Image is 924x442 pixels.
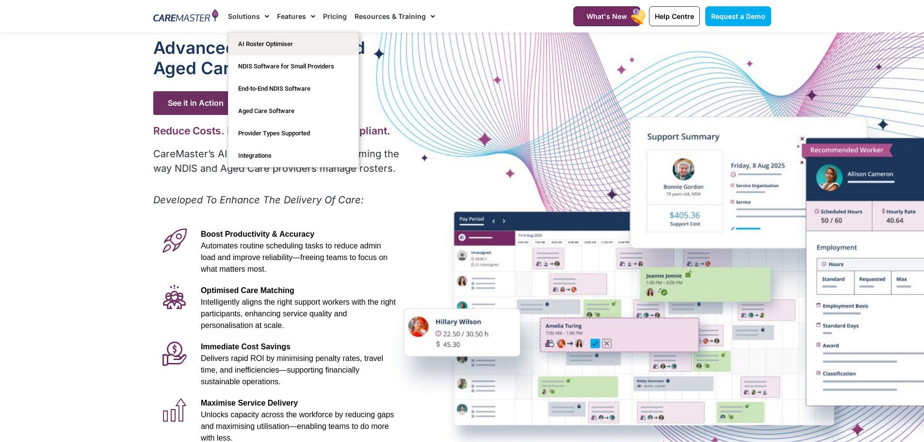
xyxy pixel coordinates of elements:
a: End-to-End NDIS Software [228,78,358,100]
span: Immediate Cost Savings [201,343,291,351]
span: See it in Action [153,91,254,115]
a: What's New [573,6,640,26]
span: Delivers rapid ROI by minimising penalty rates, travel time, and inefficiencies—supporting financ... [201,354,383,386]
em: Developed To Enhance The Delivery Of Care: [153,194,364,206]
span: Automates routine scheduling tasks to reduce admin load and improve reliability—freeing teams to ... [201,242,388,273]
ul: Solutions [228,33,359,167]
span: Request a Demo [711,12,765,20]
a: Integrations [228,145,358,167]
span: What's New [586,12,627,20]
p: CareMaster’s AI Roster Optimiser is transforming the way NDIS and Aged Care providers manage rost... [153,147,401,176]
span: Intelligently aligns the right support workers with the right participants, enhancing service qua... [201,298,396,329]
a: Request a Demo [705,6,771,26]
span: Optimised Care Matching [201,286,294,295]
img: CareMaster Logo [153,9,219,24]
span: Maximise Service Delivery [201,399,298,407]
a: Help Centre [649,6,700,26]
a: Provider Types Supported [228,122,358,145]
a: NDIS Software for Small Providers [228,55,358,78]
span: Boost Productivity & Accuracy [201,230,314,238]
a: Aged Care Software [228,100,358,122]
h2: Reduce Costs. Boost Efficiency. Stay Compliant. [153,125,401,137]
span: Unlocks capacity across the workforce by reducing gaps and maximising utilisation—enabling teams ... [201,410,394,442]
span: Help Centre [655,12,694,20]
h1: Advanced Al for NDIS and Aged Care Rostering [153,37,401,78]
a: AI Roster Optimiser [228,33,358,55]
